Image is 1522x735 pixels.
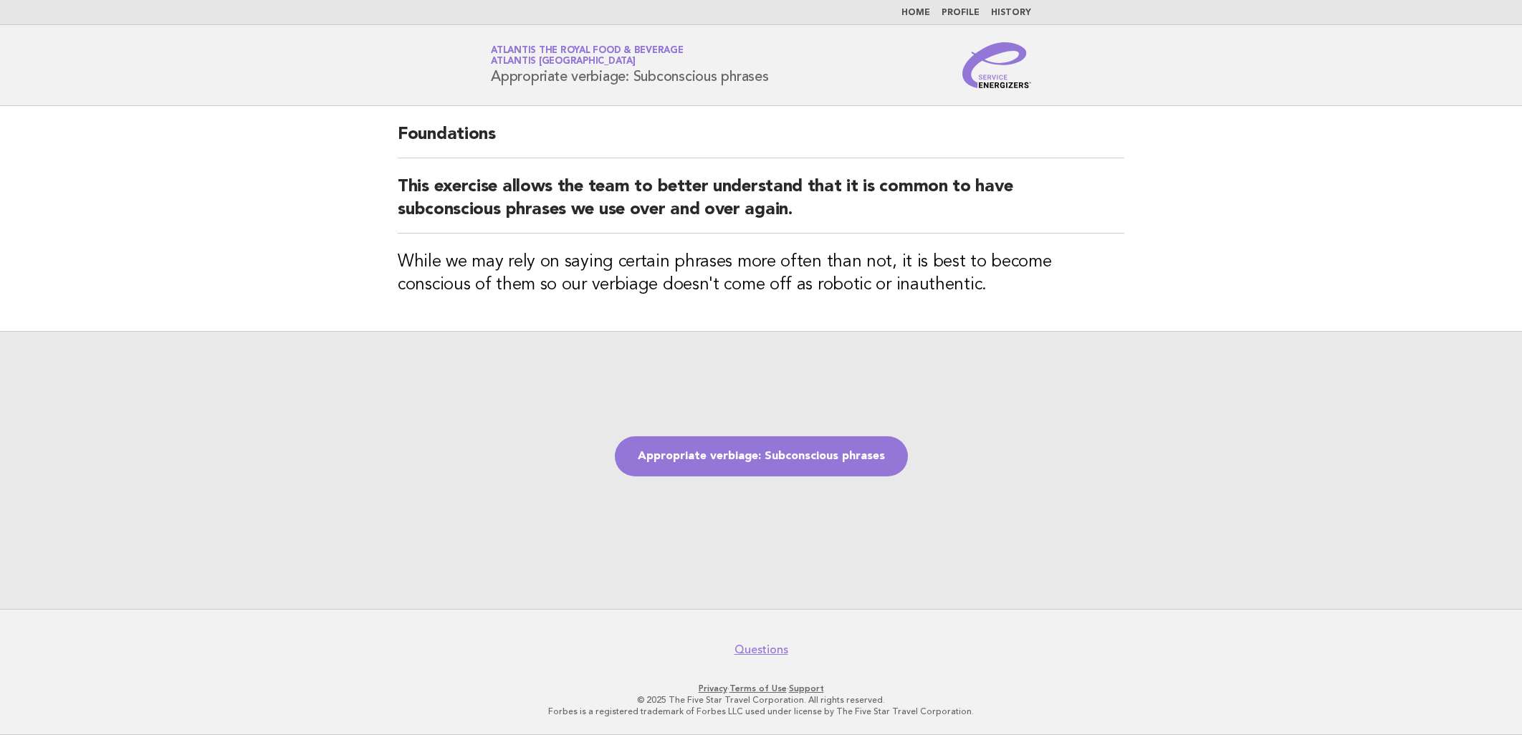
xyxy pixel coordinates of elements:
a: Home [901,9,930,17]
a: History [991,9,1031,17]
a: Appropriate verbiage: Subconscious phrases [615,436,908,476]
a: Privacy [699,683,727,693]
p: · · [322,683,1200,694]
a: Support [789,683,824,693]
p: Forbes is a registered trademark of Forbes LLC used under license by The Five Star Travel Corpora... [322,706,1200,717]
h3: While we may rely on saying certain phrases more often than not, it is best to become conscious o... [398,251,1124,297]
a: Questions [734,643,788,657]
img: Service Energizers [962,42,1031,88]
a: Atlantis the Royal Food & BeverageAtlantis [GEOGRAPHIC_DATA] [491,46,684,66]
p: © 2025 The Five Star Travel Corporation. All rights reserved. [322,694,1200,706]
a: Profile [942,9,980,17]
a: Terms of Use [729,683,787,693]
h2: Foundations [398,123,1124,158]
h1: Appropriate verbiage: Subconscious phrases [491,47,769,84]
h2: This exercise allows the team to better understand that it is common to have subconscious phrases... [398,176,1124,234]
span: Atlantis [GEOGRAPHIC_DATA] [491,57,636,67]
